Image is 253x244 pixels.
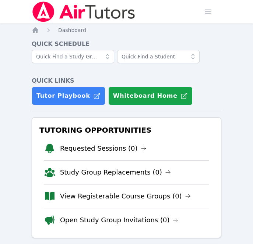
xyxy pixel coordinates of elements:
[117,50,200,63] input: Quick Find a Student
[32,1,136,22] img: Air Tutors
[58,26,86,34] a: Dashboard
[32,40,221,49] h4: Quick Schedule
[60,143,147,154] a: Requested Sessions (0)
[32,87,105,105] a: Tutor Playbook
[32,50,114,63] input: Quick Find a Study Group
[32,26,221,34] nav: Breadcrumb
[60,167,171,177] a: Study Group Replacements (0)
[60,215,179,225] a: Open Study Group Invitations (0)
[60,191,191,201] a: View Registerable Course Groups (0)
[32,76,221,85] h4: Quick Links
[58,27,86,33] span: Dashboard
[38,123,215,137] h3: Tutoring Opportunities
[108,87,193,105] button: Whiteboard Home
